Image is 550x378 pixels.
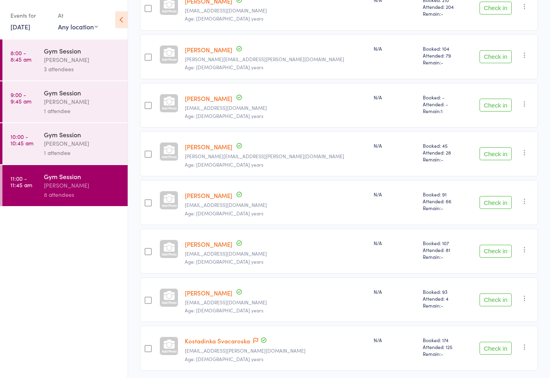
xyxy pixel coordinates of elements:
span: Attended: 81 [423,246,465,253]
span: Remain: [423,156,465,163]
div: [PERSON_NAME] [44,139,121,148]
span: Remain: [423,107,465,114]
div: Events for [10,9,50,22]
div: Any location [58,22,98,31]
div: N/A [374,191,416,198]
span: - [441,302,443,309]
span: Remain: [423,10,465,17]
div: N/A [374,94,416,101]
span: Age: [DEMOGRAPHIC_DATA] years [185,210,263,217]
a: Kostadinka Svacaroska [185,337,250,345]
button: Check in [480,147,512,160]
span: Attended: 28 [423,149,465,156]
div: [PERSON_NAME] [44,55,121,64]
a: [PERSON_NAME] [185,45,232,54]
span: Attended: 204 [423,3,465,10]
a: [PERSON_NAME] [185,240,232,248]
small: reryan51@gmail.com [185,202,367,208]
button: Check in [480,293,512,306]
span: Age: [DEMOGRAPHIC_DATA] years [185,307,263,314]
div: N/A [374,288,416,295]
span: Age: [DEMOGRAPHIC_DATA] years [185,64,263,70]
a: [PERSON_NAME] [185,94,232,103]
span: Remain: [423,350,465,357]
time: 8:00 - 8:45 am [10,50,31,62]
button: Check in [480,2,512,14]
small: reryan51@gmail.com [185,251,367,256]
span: Remain: [423,59,465,66]
small: margaret.may.cooper@gmail.com [185,56,367,62]
a: 8:00 -8:45 amGym Session[PERSON_NAME]3 attendees [2,39,128,81]
span: Booked: 93 [423,288,465,295]
small: cherylemarshal@hotmail.com [185,105,367,111]
button: Check in [480,245,512,258]
a: [PERSON_NAME] [185,143,232,151]
small: che.sin.chong@gmail.com [185,8,367,13]
a: 11:00 -11:45 amGym Session[PERSON_NAME]8 attendees [2,165,128,206]
span: Booked: 91 [423,191,465,198]
div: 8 attendees [44,190,121,199]
span: - [441,59,443,66]
span: - [441,156,443,163]
span: Remain: [423,204,465,211]
a: [DATE] [10,22,30,31]
span: Booked: 45 [423,142,465,149]
a: 10:00 -10:45 amGym Session[PERSON_NAME]1 attendee [2,123,128,164]
span: Attended: 66 [423,198,465,204]
span: Attended: 4 [423,295,465,302]
div: Gym Session [44,46,121,55]
span: - [441,204,443,211]
span: Attended: 125 [423,343,465,350]
a: [PERSON_NAME] [185,191,232,200]
span: Age: [DEMOGRAPHIC_DATA] years [185,258,263,265]
span: Booked: 107 [423,240,465,246]
time: 10:00 - 10:45 am [10,133,33,146]
span: Age: [DEMOGRAPHIC_DATA] years [185,161,263,168]
span: Booked: - [423,94,465,101]
span: Booked: 104 [423,45,465,52]
div: At [58,9,98,22]
div: [PERSON_NAME] [44,181,121,190]
button: Check in [480,196,512,209]
time: 11:00 - 11:45 am [10,175,32,188]
span: Attended: 79 [423,52,465,59]
div: 1 attendee [44,148,121,157]
div: N/A [374,45,416,52]
span: Remain: [423,253,465,260]
span: Attended: - [423,101,465,107]
span: Remain: [423,302,465,309]
button: Check in [480,342,512,355]
span: - [441,253,443,260]
div: 1 attendee [44,106,121,116]
div: N/A [374,240,416,246]
span: Booked: 174 [423,337,465,343]
div: N/A [374,337,416,343]
span: Age: [DEMOGRAPHIC_DATA] years [185,15,263,22]
button: Check in [480,99,512,112]
span: 1 [441,107,442,114]
small: 21.susan@gmail.com [185,348,367,353]
div: 3 attendees [44,64,121,74]
div: Gym Session [44,172,121,181]
a: 9:00 -9:45 amGym Session[PERSON_NAME]1 attendee [2,81,128,122]
div: Gym Session [44,130,121,139]
div: N/A [374,142,416,149]
a: [PERSON_NAME] [185,289,232,297]
time: 9:00 - 9:45 am [10,91,31,104]
button: Check in [480,50,512,63]
span: Age: [DEMOGRAPHIC_DATA] years [185,112,263,119]
span: Age: [DEMOGRAPHIC_DATA] years [185,355,263,362]
small: margaret.may.cooper@gmail.com [185,153,367,159]
span: - [441,10,443,17]
div: [PERSON_NAME] [44,97,121,106]
small: noemail.kstraker@kstraker.com [185,300,367,305]
span: - [441,350,443,357]
div: Gym Session [44,88,121,97]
